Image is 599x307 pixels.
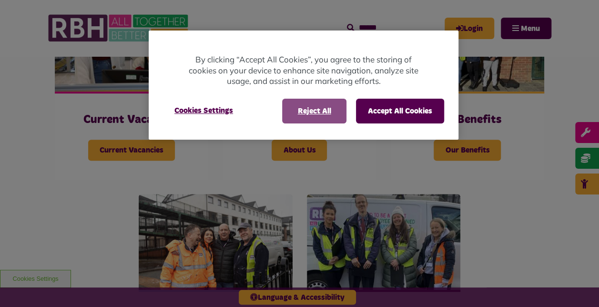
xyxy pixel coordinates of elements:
[149,31,458,140] div: Privacy
[149,31,458,140] div: Cookie banner
[356,99,444,123] button: Accept All Cookies
[187,54,420,87] p: By clicking “Accept All Cookies”, you agree to the storing of cookies on your device to enhance s...
[282,99,346,123] button: Reject All
[163,99,244,123] button: Cookies Settings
